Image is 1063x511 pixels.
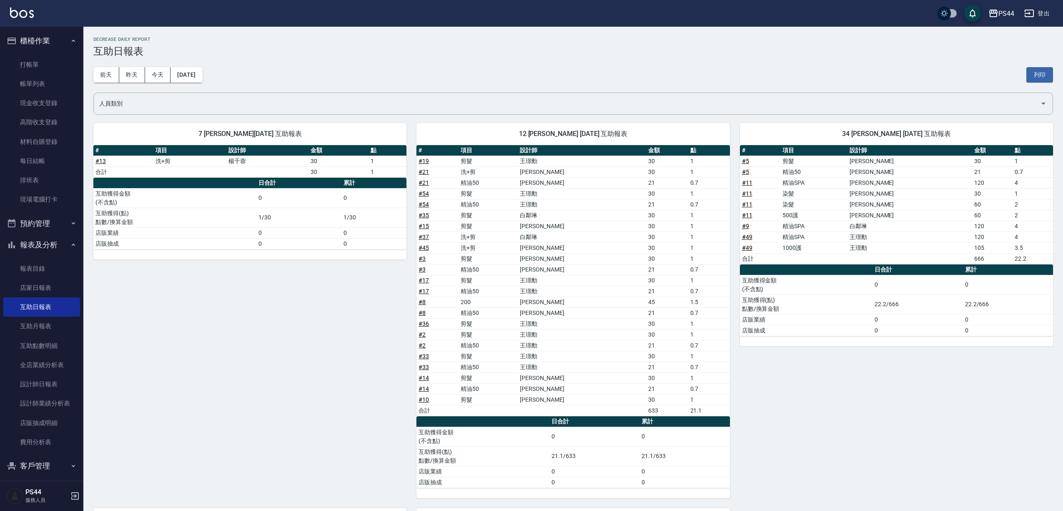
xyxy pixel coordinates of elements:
td: 1 [1013,156,1053,166]
a: #15 [419,223,429,229]
td: 21 [646,383,688,394]
td: 30 [972,156,1013,166]
th: 項目 [459,145,518,156]
td: 剪髮 [459,318,518,329]
th: 項目 [153,145,226,156]
h2: Decrease Daily Report [93,37,1053,42]
a: #5 [742,169,749,175]
a: #17 [419,288,429,295]
td: [PERSON_NAME] [847,156,972,166]
td: 21.1 [688,405,730,416]
td: 店販業績 [93,227,256,238]
td: 洗+剪 [459,166,518,177]
a: #11 [742,190,752,197]
td: 1 [688,242,730,253]
td: 0 [341,188,406,208]
button: 櫃檯作業 [3,30,80,52]
td: 60 [972,199,1013,210]
td: 22.2 [1013,253,1053,264]
td: 白鄰琳 [847,221,972,232]
td: 剪髮 [459,221,518,232]
a: 互助日報表 [3,297,80,317]
td: [PERSON_NAME] [847,210,972,221]
td: 1 [688,188,730,199]
a: #13 [95,158,106,164]
td: 精油50 [459,286,518,297]
a: #11 [742,179,752,186]
a: #3 [419,255,426,262]
td: 4 [1013,232,1053,242]
a: #8 [419,310,426,316]
a: #11 [742,212,752,219]
td: 剪髮 [459,188,518,199]
td: 1 [369,166,406,177]
span: 7 [PERSON_NAME][DATE] 互助報表 [103,130,396,138]
td: 1 [688,210,730,221]
td: 21 [646,177,688,188]
th: 累計 [639,416,730,427]
a: 互助月報表 [3,317,80,336]
a: #35 [419,212,429,219]
td: 1/30 [256,208,341,227]
td: 王璟勳 [518,318,646,329]
td: 互助獲得金額 (不含點) [93,188,256,208]
td: 0 [256,188,341,208]
td: [PERSON_NAME] [518,242,646,253]
td: 633 [646,405,688,416]
th: # [93,145,153,156]
td: 剪髮 [459,253,518,264]
a: #2 [419,342,426,349]
td: 精油50 [459,199,518,210]
td: 30 [646,242,688,253]
td: 精油50 [459,307,518,318]
td: 1 [688,221,730,232]
button: [DATE] [170,67,202,83]
td: 30 [646,275,688,286]
td: 500護 [780,210,847,221]
td: 王璟勳 [518,340,646,351]
td: 30 [646,188,688,199]
img: Person [7,488,23,504]
td: [PERSON_NAME] [518,373,646,383]
a: 帳單列表 [3,74,80,93]
td: 0 [341,238,406,249]
a: #9 [742,223,749,229]
td: 1 [688,253,730,264]
td: 精油SPA [780,232,847,242]
td: 21 [646,340,688,351]
td: [PERSON_NAME] [518,264,646,275]
td: 105 [972,242,1013,253]
a: #21 [419,179,429,186]
td: 30 [646,166,688,177]
td: 店販抽成 [416,477,549,488]
td: 精油SPA [780,221,847,232]
th: # [416,145,458,156]
th: 金額 [308,145,369,156]
td: 30 [646,232,688,242]
td: 666 [972,253,1013,264]
td: 0.7 [688,264,730,275]
td: 30 [646,394,688,405]
a: #21 [419,169,429,175]
th: 日合計 [872,264,963,275]
button: 昨天 [119,67,145,83]
td: 剪髮 [459,210,518,221]
td: 王璟勳 [518,362,646,373]
td: 0 [639,427,730,446]
td: 2 [1013,199,1053,210]
td: 30 [646,156,688,166]
td: 21 [646,307,688,318]
td: 剪髮 [459,373,518,383]
td: 21 [972,166,1013,177]
td: 互助獲得金額 (不含點) [740,275,873,295]
td: 21.1/633 [639,446,730,466]
a: #49 [742,234,752,240]
a: #3 [419,266,426,273]
td: 王璟勳 [847,242,972,253]
a: #14 [419,385,429,392]
a: #45 [419,244,429,251]
td: 互助獲得(點) 點數/換算金額 [740,295,873,314]
td: [PERSON_NAME] [518,253,646,264]
td: 0.7 [688,199,730,210]
td: 30 [646,373,688,383]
